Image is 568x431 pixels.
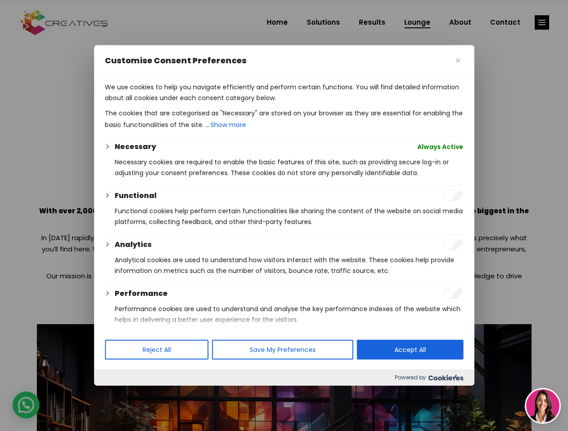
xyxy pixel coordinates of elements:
p: Analytical cookies are used to understand how visitors interact with the website. These cookies h... [115,255,463,276]
button: Functional [115,190,157,201]
input: Enable Analytics [443,239,463,250]
button: Necessary [115,141,156,152]
button: Accept All [357,340,463,360]
button: Close [452,55,463,66]
p: Necessary cookies are required to enable the basic features of this site, such as providing secur... [115,157,463,178]
span: Customise Consent Preferences [105,55,246,66]
button: Save My Preferences [212,340,353,360]
button: Analytics [115,239,152,250]
p: Functional cookies help perform certain functionalities like sharing the content of the website o... [115,206,463,227]
div: Powered by [94,369,474,386]
p: The cookies that are categorised as "Necessary" are stored on your browser as they are essential ... [105,108,463,131]
input: Enable Performance [443,288,463,299]
img: Close [456,58,460,63]
button: Reject All [105,340,208,360]
img: agent [526,389,559,422]
img: Cookieyes logo [428,375,463,381]
span: Always Active [417,141,463,152]
p: We use cookies to help you navigate efficiently and perform certain functions. You will find deta... [105,82,463,103]
button: Performance [115,288,168,299]
button: Show more [210,119,247,131]
div: Customise Consent Preferences [94,45,474,386]
input: Enable Functional [443,190,463,201]
p: Performance cookies are used to understand and analyse the key performance indexes of the website... [115,303,463,325]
